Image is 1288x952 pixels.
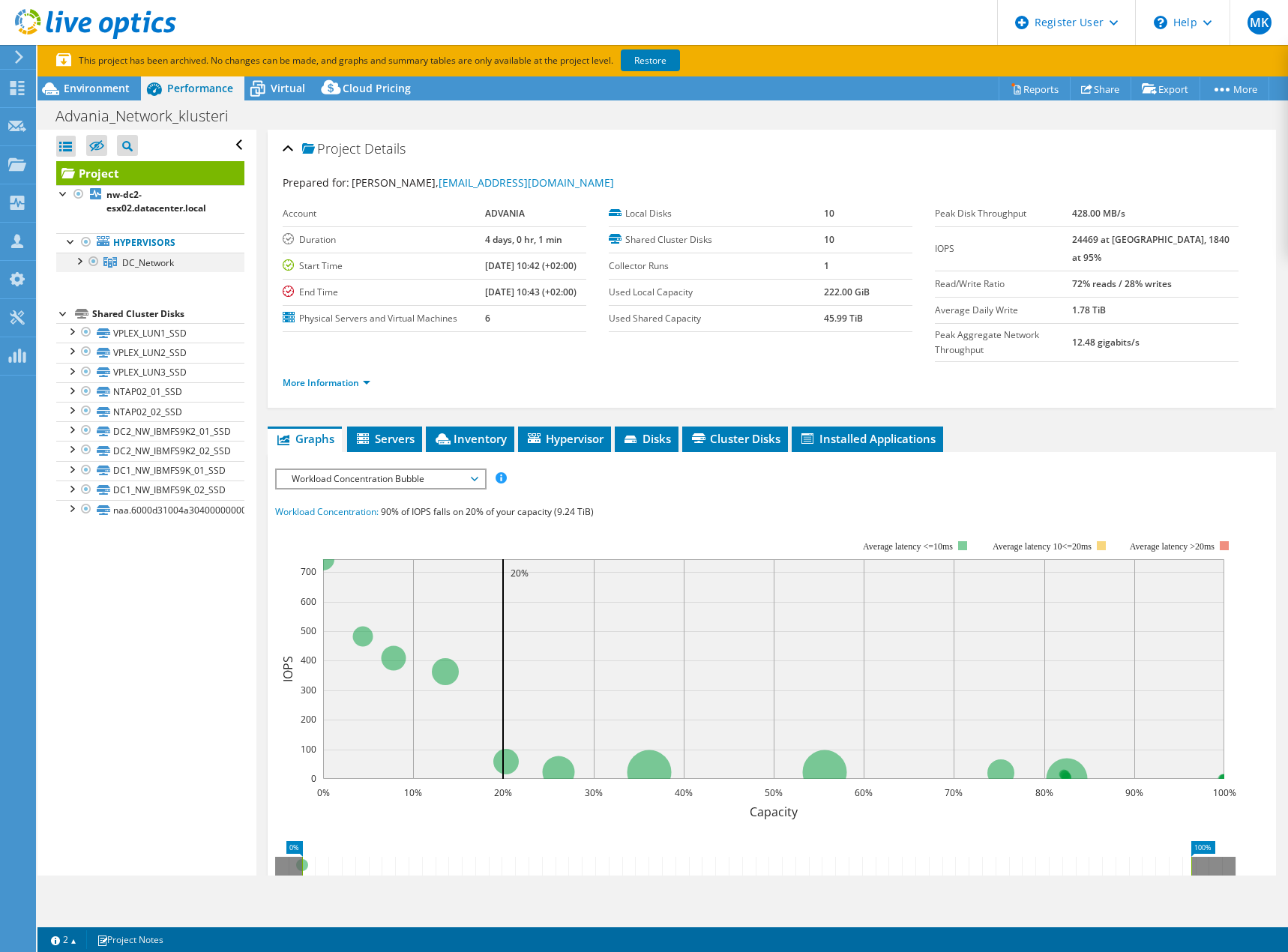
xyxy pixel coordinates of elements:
a: DC1_NW_IBMFS9K_02_SSD [56,480,244,500]
label: Local Disks [609,206,824,221]
text: 700 [301,565,316,578]
a: VPLEX_LUN3_SSD [56,363,244,382]
a: Restore [621,49,680,71]
span: Workload Concentration: [275,505,379,518]
span: Cloud Pricing [343,81,411,95]
span: Hypervisor [526,431,604,446]
a: VPLEX_LUN2_SSD [56,343,244,362]
text: 20% [511,567,529,579]
a: Share [1070,77,1131,100]
div: Shared Cluster Disks [92,305,244,323]
span: Inventory [433,431,507,446]
span: Graphs [275,431,334,446]
a: NTAP02_01_SSD [56,382,244,402]
b: 1.78 TiB [1072,304,1106,316]
b: 428.00 MB/s [1072,207,1125,220]
text: 100 [301,743,316,756]
a: DC1_NW_IBMFS9K_01_SSD [56,461,244,480]
text: 500 [301,624,316,637]
label: Start Time [283,259,485,274]
b: [DATE] 10:42 (+02:00) [485,259,577,272]
b: 12.48 gigabits/s [1072,336,1140,349]
text: 80% [1035,786,1053,799]
text: 90% [1125,786,1143,799]
span: Virtual [271,81,305,95]
text: 300 [301,684,316,696]
text: 20% [494,786,512,799]
a: Reports [999,77,1071,100]
span: Environment [64,81,130,95]
text: 10% [404,786,422,799]
a: NTAP02_02_SSD [56,402,244,421]
span: Disks [622,431,671,446]
text: 40% [675,786,693,799]
a: nw-dc2-esx02.datacenter.local [56,185,244,218]
a: Project [56,161,244,185]
label: Peak Disk Throughput [935,206,1072,221]
label: Prepared for: [283,175,349,190]
text: 100% [1212,786,1236,799]
a: Export [1131,77,1200,100]
label: Read/Write Ratio [935,277,1072,292]
a: More Information [283,376,370,389]
a: [EMAIL_ADDRESS][DOMAIN_NAME] [439,175,614,190]
b: 1 [824,259,829,272]
label: Peak Aggregate Network Throughput [935,328,1072,358]
a: DC2_NW_IBMFS9K2_01_SSD [56,421,244,441]
svg: \n [1154,16,1167,29]
text: IOPS [280,656,296,682]
span: MK [1248,10,1272,34]
span: Servers [355,431,415,446]
a: More [1200,77,1269,100]
span: Project [302,142,361,157]
b: 4 days, 0 hr, 1 min [485,233,562,246]
text: 200 [301,713,316,726]
label: Average Daily Write [935,303,1072,318]
text: 600 [301,595,316,608]
span: DC_Network [122,256,174,269]
text: 0 [311,772,316,785]
b: 10 [824,207,834,220]
span: Performance [167,81,233,95]
label: End Time [283,285,485,300]
a: DC_Network [56,253,244,272]
b: 72% reads / 28% writes [1072,277,1172,290]
b: 222.00 GiB [824,286,870,298]
text: Capacity [750,804,798,820]
b: [DATE] 10:43 (+02:00) [485,286,577,298]
b: 6 [485,312,490,325]
tspan: Average latency <=10ms [863,541,953,552]
text: 400 [301,654,316,666]
b: 45.99 TiB [824,312,863,325]
span: Cluster Disks [690,431,780,446]
a: DC2_NW_IBMFS9K2_02_SSD [56,441,244,460]
text: 30% [585,786,603,799]
text: 0% [316,786,329,799]
tspan: Average latency 10<=20ms [993,541,1092,552]
label: Account [283,206,485,221]
b: 24469 at [GEOGRAPHIC_DATA], 1840 at 95% [1072,233,1230,264]
label: IOPS [935,241,1072,256]
text: 50% [765,786,783,799]
text: 60% [855,786,873,799]
a: 2 [40,930,87,949]
label: Collector Runs [609,259,824,274]
label: Used Local Capacity [609,285,824,300]
text: 70% [945,786,963,799]
label: Duration [283,232,485,247]
label: Shared Cluster Disks [609,232,824,247]
span: 90% of IOPS falls on 20% of your capacity (9.24 TiB) [381,505,594,518]
a: Project Notes [86,930,174,949]
b: ADVANIA [485,207,525,220]
a: Hypervisors [56,233,244,253]
label: Used Shared Capacity [609,311,824,326]
h1: Advania_Network_klusteri [49,108,252,124]
b: 10 [824,233,834,246]
span: Installed Applications [799,431,936,446]
span: Workload Concentration Bubble [284,470,477,488]
a: naa.6000d31004a304000000000000000090 [56,500,244,519]
label: Physical Servers and Virtual Machines [283,311,485,326]
span: [PERSON_NAME], [352,175,614,190]
b: nw-dc2-esx02.datacenter.local [106,188,206,214]
a: VPLEX_LUN1_SSD [56,323,244,343]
